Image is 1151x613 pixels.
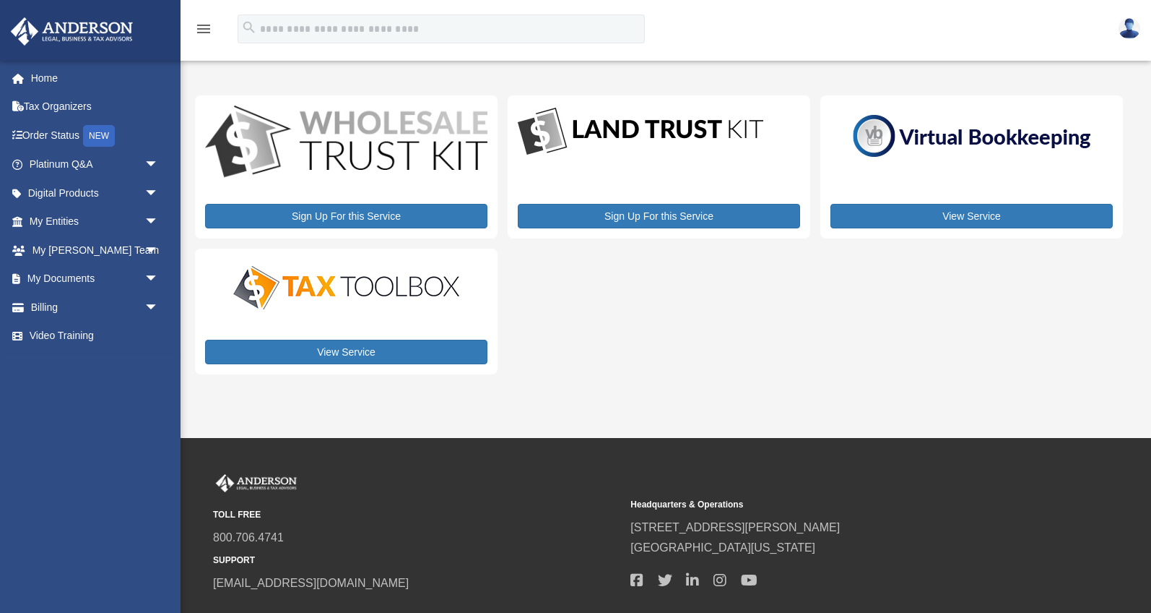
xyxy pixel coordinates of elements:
a: Platinum Q&Aarrow_drop_down [10,150,181,179]
span: arrow_drop_down [144,236,173,265]
i: search [241,20,257,35]
div: NEW [83,125,115,147]
a: View Service [830,204,1113,228]
a: My [PERSON_NAME] Teamarrow_drop_down [10,236,181,265]
span: arrow_drop_down [144,293,173,322]
a: Sign Up For this Service [205,204,487,228]
a: Digital Productsarrow_drop_down [10,179,173,207]
i: menu [195,20,212,38]
img: WS-Trust-Kit-lgo-1.jpg [205,106,487,180]
a: [EMAIL_ADDRESS][DOMAIN_NAME] [213,577,409,589]
a: Order StatusNEW [10,121,181,150]
a: Sign Up For this Service [518,204,800,228]
a: My Entitiesarrow_drop_down [10,207,181,236]
span: arrow_drop_down [144,207,173,237]
a: menu [195,25,212,38]
a: [GEOGRAPHIC_DATA][US_STATE] [630,541,815,554]
a: 800.706.4741 [213,531,284,544]
a: Tax Organizers [10,93,181,121]
img: Anderson Advisors Platinum Portal [6,17,137,46]
img: User Pic [1119,18,1140,39]
a: Home [10,64,181,93]
small: Headquarters & Operations [630,497,1038,513]
span: arrow_drop_down [144,265,173,294]
span: arrow_drop_down [144,179,173,208]
a: Billingarrow_drop_down [10,293,181,322]
a: Video Training [10,322,181,351]
img: Anderson Advisors Platinum Portal [213,474,300,493]
a: My Documentsarrow_drop_down [10,265,181,293]
span: arrow_drop_down [144,150,173,180]
small: SUPPORT [213,553,620,568]
small: TOLL FREE [213,507,620,523]
img: LandTrust_lgo-1.jpg [518,106,763,158]
a: [STREET_ADDRESS][PERSON_NAME] [630,521,840,533]
a: View Service [205,340,487,364]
